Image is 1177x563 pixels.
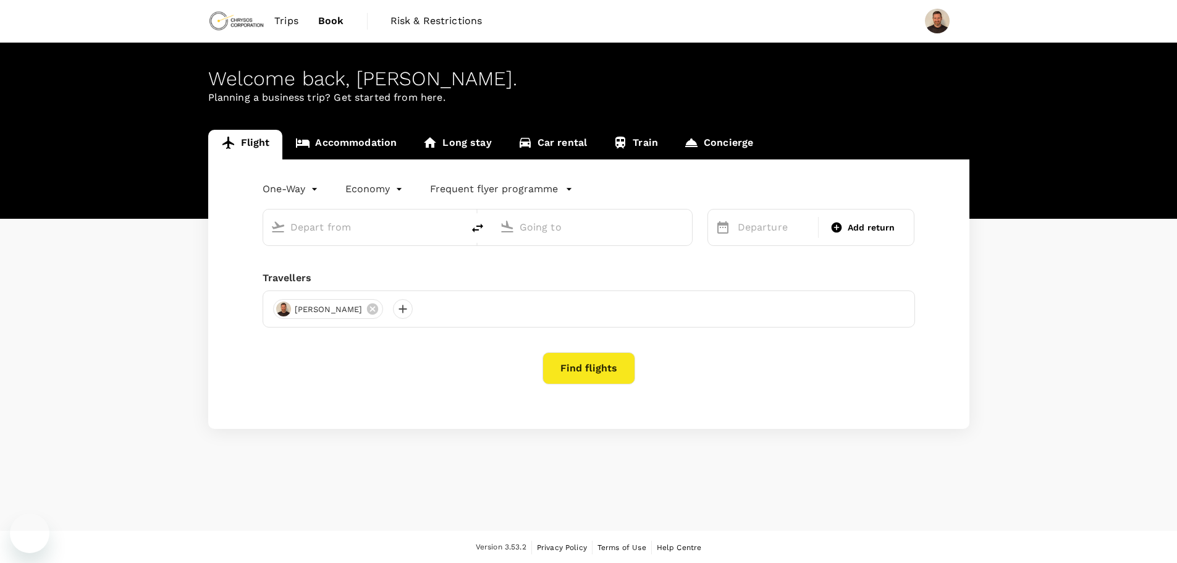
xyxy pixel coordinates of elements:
[263,271,915,286] div: Travellers
[345,179,405,199] div: Economy
[505,130,601,159] a: Car rental
[848,221,895,234] span: Add return
[520,218,666,237] input: Going to
[208,67,969,90] div: Welcome back , [PERSON_NAME] .
[273,299,384,319] div: [PERSON_NAME]
[537,543,587,552] span: Privacy Policy
[208,7,265,35] img: Chrysos Corporation
[290,218,437,237] input: Depart from
[208,90,969,105] p: Planning a business trip? Get started from here.
[925,9,950,33] img: Michael Stormer
[671,130,766,159] a: Concierge
[282,130,410,159] a: Accommodation
[430,182,558,197] p: Frequent flyer programme
[597,543,646,552] span: Terms of Use
[476,541,526,554] span: Version 3.53.2
[274,14,298,28] span: Trips
[430,182,573,197] button: Frequent flyer programme
[738,220,811,235] p: Departure
[208,130,283,159] a: Flight
[537,541,587,554] a: Privacy Policy
[318,14,344,28] span: Book
[683,226,686,228] button: Open
[657,541,702,554] a: Help Centre
[542,352,635,384] button: Find flights
[600,130,671,159] a: Train
[410,130,504,159] a: Long stay
[454,226,457,228] button: Open
[10,514,49,553] iframe: Button to launch messaging window
[287,303,370,316] span: [PERSON_NAME]
[463,213,492,243] button: delete
[597,541,646,554] a: Terms of Use
[390,14,483,28] span: Risk & Restrictions
[263,179,321,199] div: One-Way
[657,543,702,552] span: Help Centre
[276,302,291,316] img: avatar-66b3c33e25ace.png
